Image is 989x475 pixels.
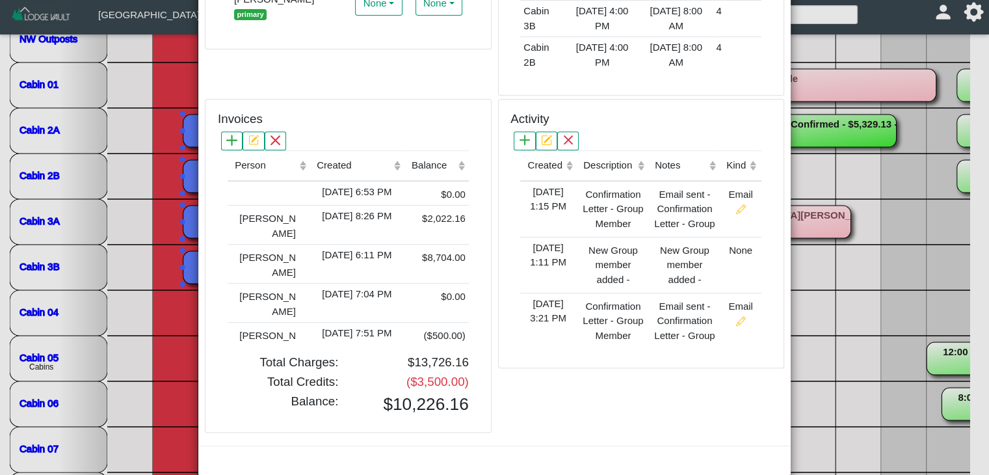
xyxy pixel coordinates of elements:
div: Email [722,185,756,217]
button: x [265,131,286,150]
div: $8,704.00 [408,248,466,265]
h5: Activity [510,112,549,127]
div: Email [722,297,756,329]
button: pencil square [536,131,557,150]
svg: x [563,135,574,145]
td: Cabin 3B [520,1,565,37]
h5: Invoices [218,112,263,127]
div: [DATE] 8:26 PM [313,209,401,224]
td: 4 [713,37,761,74]
td: 4 [713,1,761,37]
div: [PERSON_NAME] [231,287,296,319]
svg: pencil square [541,135,551,145]
h5: Balance: [228,394,338,409]
div: Confirmation Letter - Group Member emailed to gues [579,185,644,234]
div: [DATE] 7:51 PM [313,326,401,341]
button: x [557,131,579,150]
div: Created [317,158,391,173]
svg: pencil [736,316,746,326]
button: plus [514,131,535,150]
div: [PERSON_NAME] [231,209,296,241]
div: Description [583,158,634,173]
div: Person [235,158,296,173]
div: None [722,241,756,258]
div: [DATE] 6:53 PM [313,185,401,200]
td: Cabin 2B [520,37,565,74]
td: [PERSON_NAME] [759,237,853,293]
div: Email sent - Confirmation Letter - Group Member - Letter sent to a group member when they have bo... [651,185,716,234]
span: primary [234,9,267,20]
div: $0.00 [408,185,466,202]
div: [DATE] 4:00 PM [568,4,636,33]
h5: Total Credits: [228,375,338,390]
div: Notes [655,158,705,173]
td: [PERSON_NAME] [759,181,853,238]
td: [PERSON_NAME] [759,293,853,349]
div: [DATE] 4:00 PM [568,40,636,70]
h5: ($3,500.00) [358,375,468,390]
svg: x [270,135,280,145]
div: New Group member added - [PERSON_NAME] [579,241,644,290]
div: Email sent - Confirmation Letter - Group Member - Letter sent to a group member when they have bo... [651,297,716,346]
div: [DATE] 8:00 AM [642,4,709,33]
button: pencil square [243,131,264,150]
div: Kind [726,158,746,173]
div: [DATE] 8:00 AM [642,40,709,70]
div: New Group member added - [PERSON_NAME] [651,241,716,290]
h3: $10,226.16 [358,394,468,415]
div: [PERSON_NAME] [231,326,296,358]
div: [PERSON_NAME] [231,248,296,280]
div: Created [528,158,562,173]
button: plus [221,131,243,150]
svg: pencil [736,204,746,214]
svg: plus [520,135,530,145]
div: ($500.00) [408,326,466,344]
svg: plus [226,135,237,145]
svg: pencil square [248,135,259,145]
div: Balance [412,158,455,173]
div: $0.00 [408,287,466,305]
div: [DATE] 6:11 PM [313,248,401,263]
div: [DATE] 1:11 PM [523,241,573,270]
div: [DATE] 7:04 PM [313,287,401,302]
h5: $13,726.16 [358,355,468,370]
div: $2,022.16 [408,209,466,226]
div: [DATE] 1:15 PM [523,185,573,214]
div: Confirmation Letter - Group Member emailed to gues [579,297,644,346]
h5: Total Charges: [228,355,338,370]
div: [DATE] 3:21 PM [523,297,573,326]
